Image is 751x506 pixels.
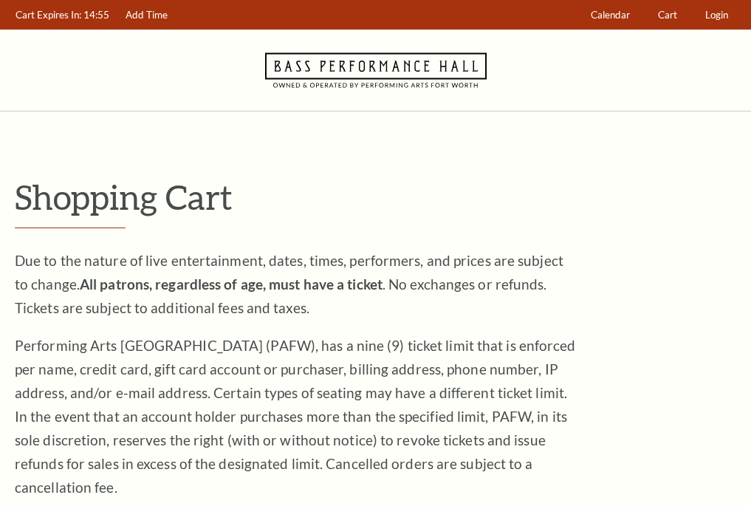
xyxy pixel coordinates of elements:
[658,9,677,21] span: Cart
[699,1,735,30] a: Login
[16,9,81,21] span: Cart Expires In:
[651,1,685,30] a: Cart
[83,9,109,21] span: 14:55
[15,252,563,316] span: Due to the nature of live entertainment, dates, times, performers, and prices are subject to chan...
[80,276,383,293] strong: All patrons, regardless of age, must have a ticket
[584,1,637,30] a: Calendar
[591,9,630,21] span: Calendar
[705,9,728,21] span: Login
[15,178,736,216] p: Shopping Cart
[15,334,576,499] p: Performing Arts [GEOGRAPHIC_DATA] (PAFW), has a nine (9) ticket limit that is enforced per name, ...
[119,1,175,30] a: Add Time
